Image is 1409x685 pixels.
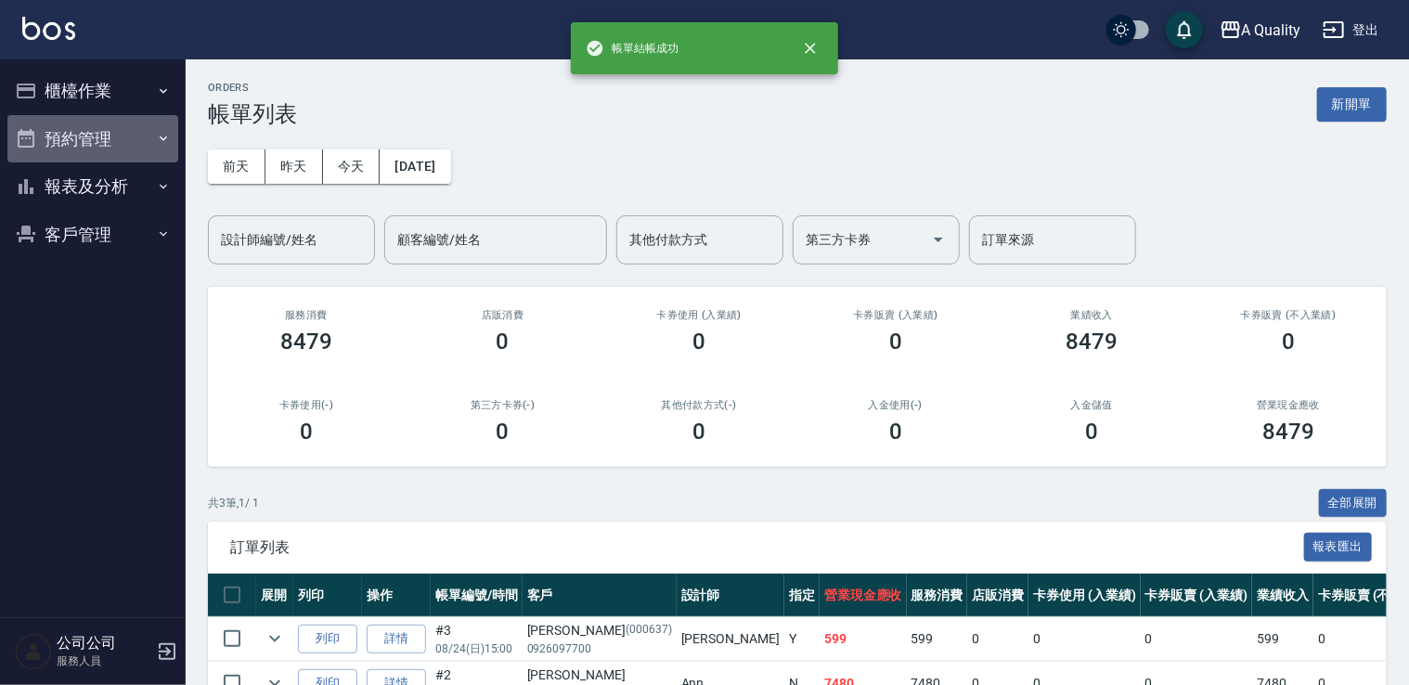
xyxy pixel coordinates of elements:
[323,149,381,184] button: 今天
[427,399,579,411] h2: 第三方卡券(-)
[527,666,672,685] div: [PERSON_NAME]
[230,399,382,411] h2: 卡券使用(-)
[1028,574,1141,617] th: 卡券使用 (入業績)
[1212,11,1309,49] button: A Quality
[677,617,784,661] td: [PERSON_NAME]
[15,633,52,670] img: Person
[367,625,426,653] a: 詳情
[280,329,332,355] h3: 8479
[623,309,775,321] h2: 卡券使用 (入業績)
[7,162,178,211] button: 報表及分析
[435,640,518,657] p: 08/24 (日) 15:00
[1066,329,1118,355] h3: 8479
[924,225,953,254] button: Open
[208,82,297,94] h2: ORDERS
[586,39,679,58] span: 帳單結帳成功
[261,625,289,653] button: expand row
[1016,309,1169,321] h2: 業績收入
[431,617,523,661] td: #3
[692,419,705,445] h3: 0
[431,574,523,617] th: 帳單編號/時間
[256,574,293,617] th: 展開
[208,495,259,511] p: 共 3 筆, 1 / 1
[208,101,297,127] h3: 帳單列表
[820,399,972,411] h2: 入金使用(-)
[1315,13,1387,47] button: 登出
[1252,574,1313,617] th: 業績收入
[967,574,1028,617] th: 店販消費
[523,574,677,617] th: 客戶
[362,574,431,617] th: 操作
[57,653,151,669] p: 服務人員
[1141,617,1253,661] td: 0
[889,419,902,445] h3: 0
[889,329,902,355] h3: 0
[784,574,820,617] th: 指定
[497,419,510,445] h3: 0
[1085,419,1098,445] h3: 0
[967,617,1028,661] td: 0
[1212,309,1364,321] h2: 卡券販賣 (不入業績)
[57,634,151,653] h5: 公司公司
[7,67,178,115] button: 櫃檯作業
[527,640,672,657] p: 0926097700
[820,574,907,617] th: 營業現金應收
[1016,399,1169,411] h2: 入金儲值
[1317,95,1387,112] a: 新開單
[497,329,510,355] h3: 0
[1317,87,1387,122] button: 新開單
[784,617,820,661] td: Y
[907,617,968,661] td: 599
[677,574,784,617] th: 設計師
[1242,19,1301,42] div: A Quality
[626,621,672,640] p: (000637)
[692,329,705,355] h3: 0
[7,211,178,259] button: 客戶管理
[230,309,382,321] h3: 服務消費
[527,621,672,640] div: [PERSON_NAME]
[1304,537,1373,555] a: 報表匯出
[1304,533,1373,562] button: 報表匯出
[300,419,313,445] h3: 0
[1028,617,1141,661] td: 0
[298,625,357,653] button: 列印
[293,574,362,617] th: 列印
[1262,419,1314,445] h3: 8479
[1319,489,1388,518] button: 全部展開
[7,115,178,163] button: 預約管理
[265,149,323,184] button: 昨天
[208,149,265,184] button: 前天
[380,149,450,184] button: [DATE]
[230,538,1304,557] span: 訂單列表
[623,399,775,411] h2: 其他付款方式(-)
[22,17,75,40] img: Logo
[1212,399,1364,411] h2: 營業現金應收
[907,574,968,617] th: 服務消費
[1282,329,1295,355] h3: 0
[1252,617,1313,661] td: 599
[427,309,579,321] h2: 店販消費
[820,309,972,321] h2: 卡券販賣 (入業績)
[790,28,831,69] button: close
[820,617,907,661] td: 599
[1166,11,1203,48] button: save
[1141,574,1253,617] th: 卡券販賣 (入業績)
